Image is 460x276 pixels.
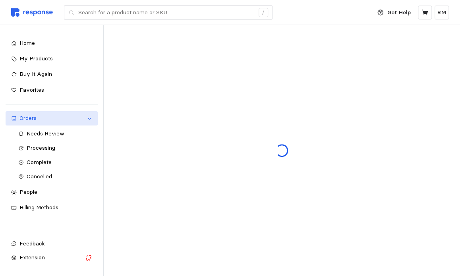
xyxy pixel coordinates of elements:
[27,158,52,166] span: Complete
[27,130,64,137] span: Needs Review
[435,6,449,19] button: RM
[6,83,98,97] a: Favorites
[259,8,268,17] div: /
[11,8,53,17] img: svg%3e
[19,39,35,46] span: Home
[27,173,52,180] span: Cancelled
[6,67,98,81] a: Buy It Again
[6,237,98,251] button: Feedback
[6,185,98,199] a: People
[13,141,98,155] a: Processing
[78,6,254,20] input: Search for a product name or SKU
[19,114,84,123] div: Orders
[6,201,98,215] a: Billing Methods
[19,188,37,195] span: People
[6,251,98,265] button: Extension
[437,8,446,17] p: RM
[19,240,45,247] span: Feedback
[373,5,416,20] button: Get Help
[19,204,58,211] span: Billing Methods
[387,8,411,17] p: Get Help
[19,70,52,77] span: Buy It Again
[27,144,55,151] span: Processing
[6,36,98,50] a: Home
[6,111,98,125] a: Orders
[19,86,44,93] span: Favorites
[13,170,98,184] a: Cancelled
[13,127,98,141] a: Needs Review
[13,155,98,170] a: Complete
[19,55,53,62] span: My Products
[6,52,98,66] a: My Products
[19,254,45,261] span: Extension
